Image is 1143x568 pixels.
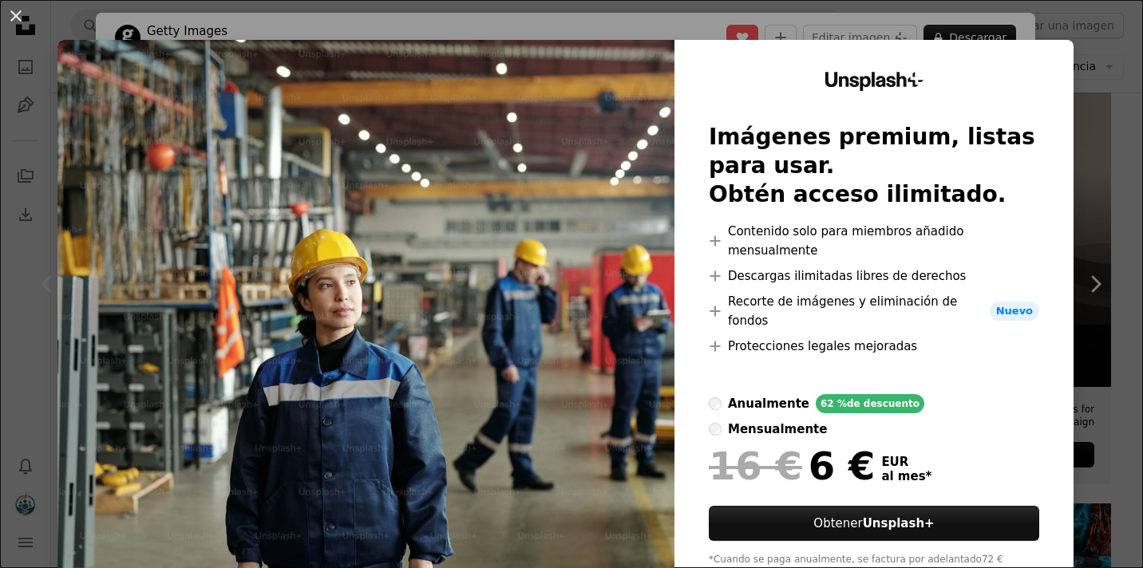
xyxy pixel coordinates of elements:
span: 16 € [709,445,802,487]
span: EUR [881,455,931,469]
div: 62 % de descuento [816,394,924,413]
input: mensualmente [709,423,722,436]
span: al mes * [881,469,931,483]
div: mensualmente [728,420,827,439]
div: anualmente [728,394,809,413]
strong: Unsplash+ [863,516,935,531]
li: Descargas ilimitadas libres de derechos [709,266,1039,286]
span: Nuevo [990,302,1039,321]
li: Recorte de imágenes y eliminación de fondos [709,292,1039,330]
div: 6 € [709,445,875,487]
li: Protecciones legales mejoradas [709,337,1039,356]
li: Contenido solo para miembros añadido mensualmente [709,222,1039,260]
input: anualmente62 %de descuento [709,397,722,410]
a: ObtenerUnsplash+ [709,506,1039,541]
h2: Imágenes premium, listas para usar. Obtén acceso ilimitado. [709,123,1039,209]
